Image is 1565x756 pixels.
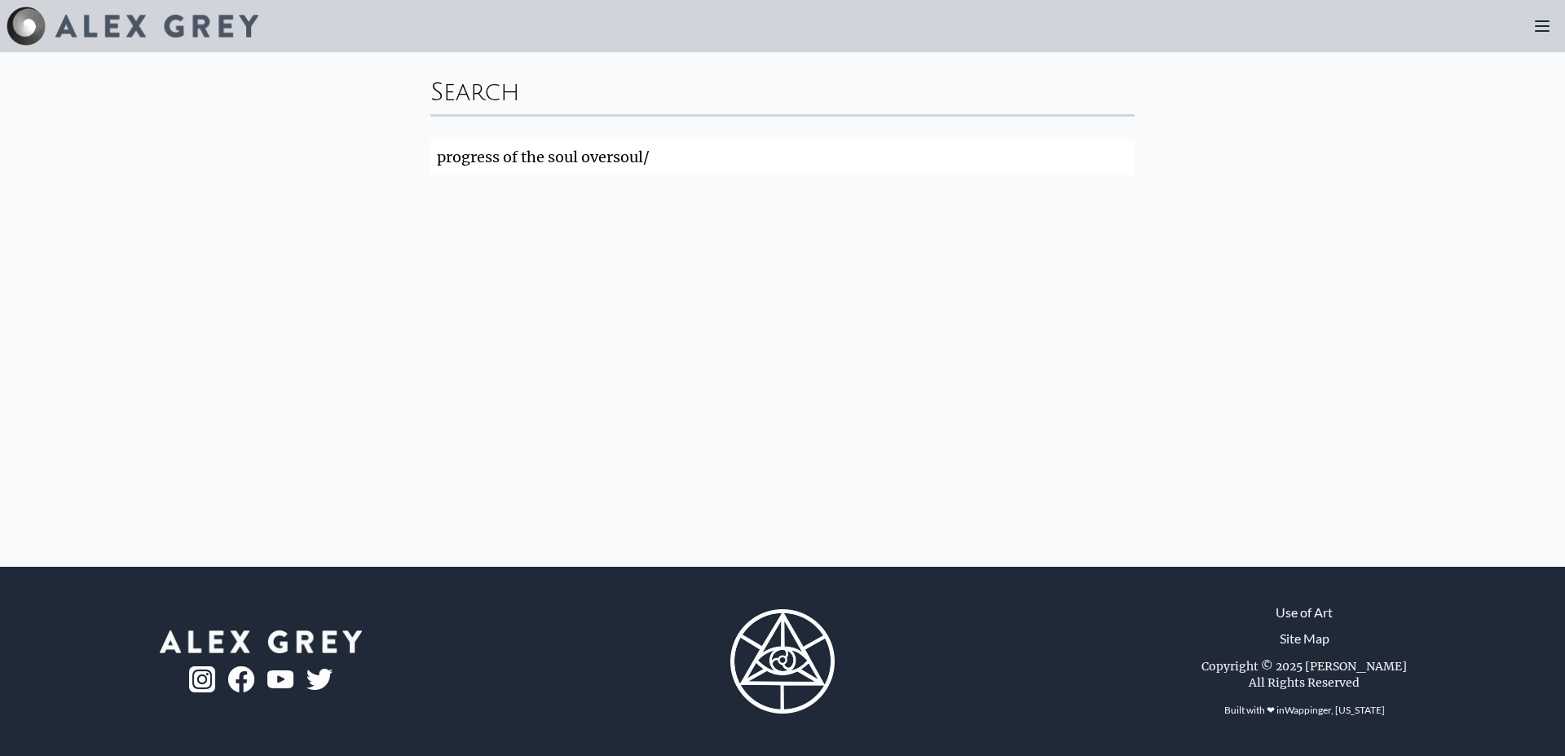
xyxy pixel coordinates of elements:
[1218,697,1391,723] div: Built with ❤ in
[430,65,1135,114] div: Search
[1285,704,1385,716] a: Wappinger, [US_STATE]
[189,666,215,692] img: ig-logo.png
[1280,629,1329,648] a: Site Map
[1276,603,1333,622] a: Use of Art
[1249,674,1360,691] div: All Rights Reserved
[267,670,293,689] img: youtube-logo.png
[1201,658,1407,674] div: Copyright © 2025 [PERSON_NAME]
[306,669,333,690] img: twitter-logo.png
[430,139,1135,175] input: Search...
[228,666,254,692] img: fb-logo.png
